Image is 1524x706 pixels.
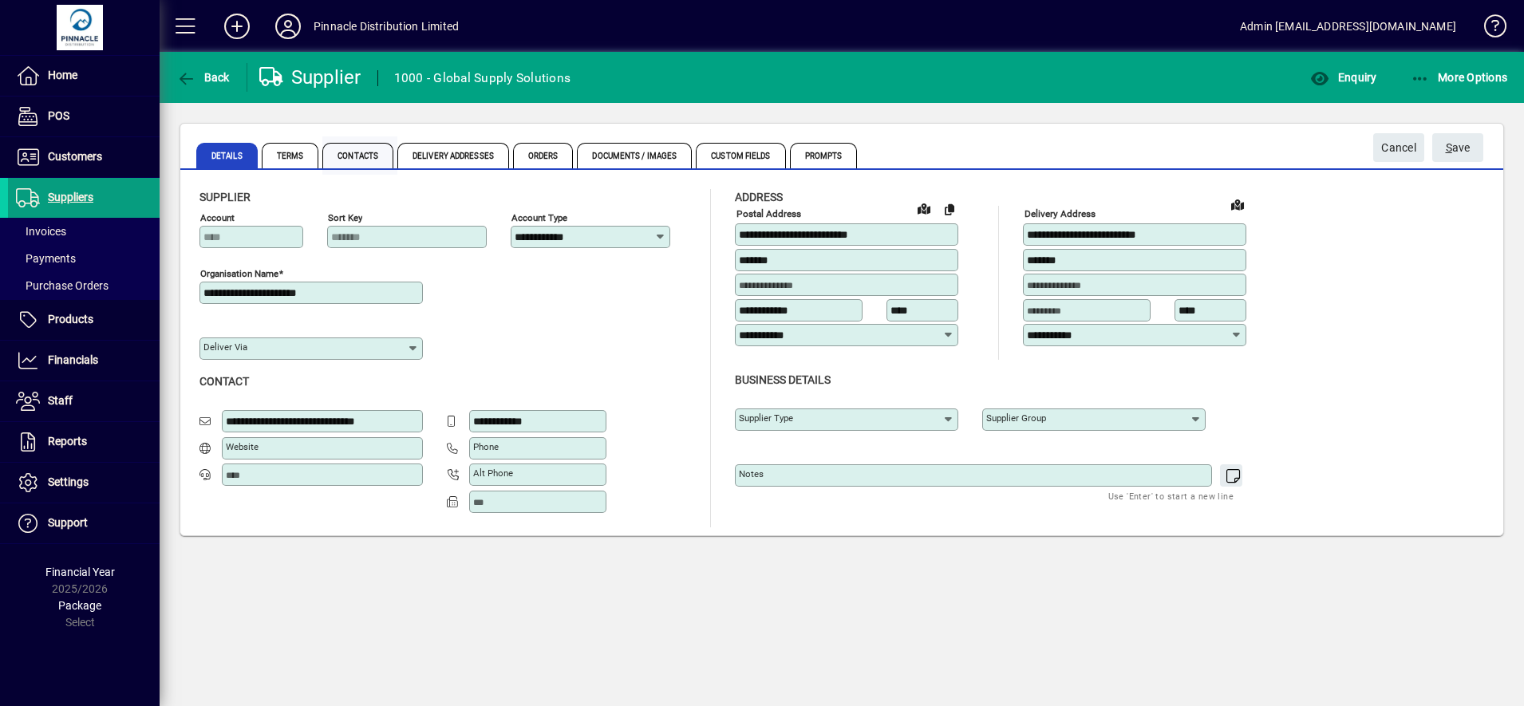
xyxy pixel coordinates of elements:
[513,143,574,168] span: Orders
[1381,135,1416,161] span: Cancel
[45,566,115,578] span: Financial Year
[48,394,73,407] span: Staff
[58,599,101,612] span: Package
[8,463,160,503] a: Settings
[8,218,160,245] a: Invoices
[199,191,251,203] span: Supplier
[1432,133,1483,162] button: Save
[48,475,89,488] span: Settings
[790,143,858,168] span: Prompts
[263,12,314,41] button: Profile
[196,143,258,168] span: Details
[48,313,93,325] span: Products
[911,195,937,221] a: View on map
[328,212,362,223] mat-label: Sort key
[1225,191,1250,217] a: View on map
[739,412,793,424] mat-label: Supplier type
[739,468,764,479] mat-label: Notes
[176,71,230,84] span: Back
[1472,3,1504,55] a: Knowledge Base
[48,150,102,163] span: Customers
[511,212,567,223] mat-label: Account Type
[937,196,962,222] button: Copy to Delivery address
[16,252,76,265] span: Payments
[16,225,66,238] span: Invoices
[262,143,319,168] span: Terms
[986,412,1046,424] mat-label: Supplier group
[1446,141,1452,154] span: S
[8,300,160,340] a: Products
[8,341,160,381] a: Financials
[8,97,160,136] a: POS
[48,516,88,529] span: Support
[8,245,160,272] a: Payments
[226,441,259,452] mat-label: Website
[577,143,692,168] span: Documents / Images
[394,65,571,91] div: 1000 - Global Supply Solutions
[473,467,513,479] mat-label: Alt Phone
[8,56,160,96] a: Home
[48,191,93,203] span: Suppliers
[1108,487,1234,505] mat-hint: Use 'Enter' to start a new line
[8,272,160,299] a: Purchase Orders
[696,143,785,168] span: Custom Fields
[1310,71,1376,84] span: Enquiry
[48,69,77,81] span: Home
[397,143,509,168] span: Delivery Addresses
[48,353,98,366] span: Financials
[8,503,160,543] a: Support
[8,137,160,177] a: Customers
[1411,71,1508,84] span: More Options
[172,63,234,92] button: Back
[211,12,263,41] button: Add
[1240,14,1456,39] div: Admin [EMAIL_ADDRESS][DOMAIN_NAME]
[314,14,459,39] div: Pinnacle Distribution Limited
[48,109,69,122] span: POS
[473,441,499,452] mat-label: Phone
[735,191,783,203] span: Address
[1306,63,1380,92] button: Enquiry
[199,375,249,388] span: Contact
[1373,133,1424,162] button: Cancel
[16,279,109,292] span: Purchase Orders
[8,381,160,421] a: Staff
[1407,63,1512,92] button: More Options
[203,341,247,353] mat-label: Deliver via
[1446,135,1471,161] span: ave
[200,212,235,223] mat-label: Account
[8,422,160,462] a: Reports
[735,373,831,386] span: Business details
[200,268,278,279] mat-label: Organisation name
[259,65,361,90] div: Supplier
[322,143,393,168] span: Contacts
[160,63,247,92] app-page-header-button: Back
[48,435,87,448] span: Reports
